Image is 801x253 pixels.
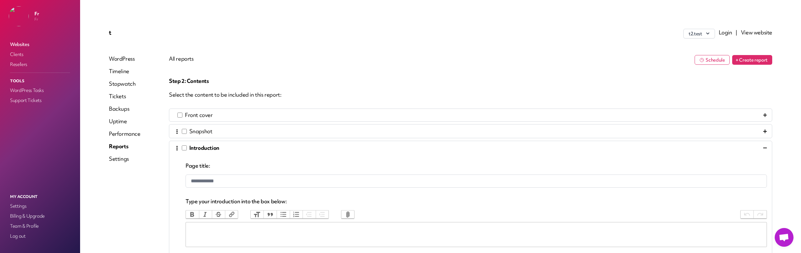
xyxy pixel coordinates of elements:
[263,210,277,219] button: Quote
[34,11,39,17] p: Fr
[109,118,140,125] a: Uptime
[9,60,71,69] a: Resellers
[9,202,71,210] a: Settings
[174,127,180,135] div: ⋮
[109,143,140,150] a: Reports
[174,144,180,152] div: ⋮
[9,77,71,85] p: Tools
[732,55,772,65] button: + Create report
[186,198,767,205] p: Type your introduction into the box below:
[9,50,71,59] a: Clients
[775,228,793,247] a: Open chat
[741,210,754,219] button: Undo
[189,144,219,152] span: Introduction
[185,111,213,119] span: Front cover
[225,210,238,219] button: Link
[316,210,329,219] button: Increase Level
[109,105,140,113] a: Backups
[341,210,355,219] button: Attach Files
[9,232,71,240] a: Log out
[169,77,772,85] p: Step 2: Contents
[9,212,71,220] a: Billing & Upgrade
[9,40,71,49] a: Websites
[9,222,71,230] a: Team & Profile
[109,93,140,100] a: Tickets
[186,162,767,170] p: Page title:
[277,210,290,219] button: Bullets
[695,55,730,65] button: Schedule
[9,96,71,105] a: Support Tickets
[109,155,140,163] a: Settings
[199,210,212,219] button: Italic
[109,29,330,36] p: t
[290,210,303,219] button: Numbers
[719,29,732,36] a: Login
[109,130,140,138] a: Performance
[109,80,140,88] a: Stopwatch
[169,91,772,99] p: Select the content to be included in this report:
[741,29,772,36] a: View website
[109,68,140,75] a: Timeline
[186,210,199,219] button: Bold
[109,55,140,63] a: WordPress
[9,86,71,95] a: WordPress Tasks
[9,192,71,200] p: My Account
[212,210,225,219] button: Strikethrough
[34,17,39,22] p: Fr
[169,55,194,63] button: All reports
[251,210,264,219] button: Heading
[753,210,767,219] button: Redo
[736,29,737,36] span: |
[683,29,715,38] button: t2.test
[189,128,212,135] span: Snapshot
[303,210,316,219] button: Decrease Level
